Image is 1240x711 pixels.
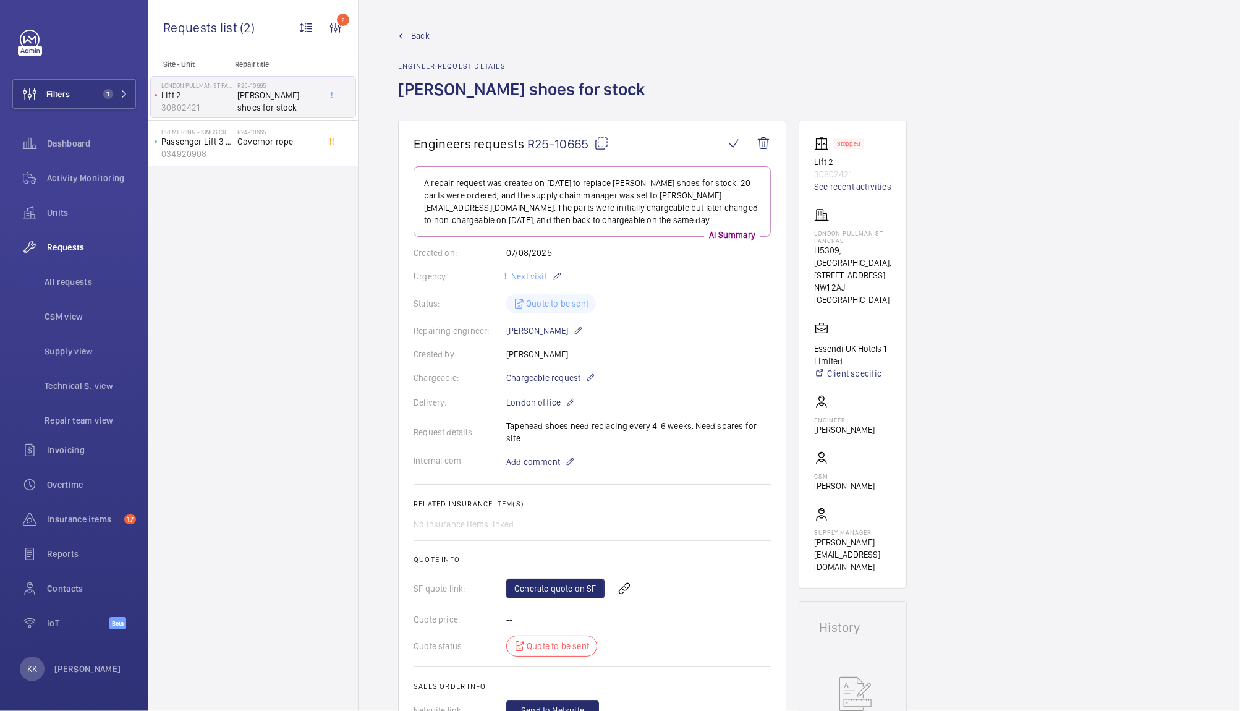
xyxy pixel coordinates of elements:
h2: Quote info [414,555,771,564]
span: [PERSON_NAME] shoes for stock [237,89,319,114]
p: Engineer [814,416,875,424]
p: H5309, [GEOGRAPHIC_DATA], [STREET_ADDRESS] [814,244,891,281]
p: [PERSON_NAME] [506,323,583,338]
span: 1 [103,89,113,99]
span: Beta [109,617,126,629]
img: elevator.svg [814,136,834,151]
h2: Related insurance item(s) [414,500,771,508]
span: 17 [124,514,136,524]
p: [PERSON_NAME][EMAIL_ADDRESS][DOMAIN_NAME] [814,536,891,573]
button: Filters1 [12,79,136,109]
span: Repair team view [45,414,136,427]
p: KK [27,663,37,675]
span: Engineers requests [414,136,525,151]
a: Generate quote on SF [506,579,605,598]
span: Reports [47,548,136,560]
p: LONDON PULLMAN ST PANCRAS [161,82,232,89]
span: R25-10665 [527,136,609,151]
p: 034920908 [161,148,232,160]
p: Repair title [235,60,316,69]
p: A repair request was created on [DATE] to replace [PERSON_NAME] shoes for stock. 20 parts were or... [424,177,760,226]
p: [PERSON_NAME] [814,424,875,436]
span: Add comment [506,456,560,468]
h1: [PERSON_NAME] shoes for stock [398,78,653,121]
p: CSM [814,472,875,480]
span: Insurance items [47,513,119,526]
h2: Sales order info [414,682,771,691]
span: Invoicing [47,444,136,456]
p: Supply manager [814,529,891,536]
a: See recent activities [814,181,891,193]
p: London office [506,395,575,410]
h1: History [819,621,886,634]
h2: R24-10665 [237,128,319,135]
span: CSM view [45,310,136,323]
span: Dashboard [47,137,136,150]
span: Requests [47,241,136,253]
span: Back [411,30,430,42]
p: [PERSON_NAME] [54,663,121,675]
p: AI Summary [704,229,760,241]
p: Site - Unit [148,60,230,69]
span: Activity Monitoring [47,172,136,184]
p: 30802421 [161,101,232,114]
span: Next visit [509,271,547,281]
p: Lift 2 [814,156,891,168]
span: Contacts [47,582,136,595]
h2: Engineer request details [398,62,653,70]
span: Overtime [47,479,136,491]
p: Stopped [837,142,860,146]
p: [PERSON_NAME] [814,480,875,492]
h2: R25-10665 [237,82,319,89]
span: All requests [45,276,136,288]
p: Premier Inn - Kings Cross [161,128,232,135]
p: Essendi UK Hotels 1 Limited [814,343,891,367]
p: Lift 2 [161,89,232,101]
span: Governor rope [237,135,319,148]
span: IoT [47,617,109,629]
span: Units [47,206,136,219]
p: 30802421 [814,168,891,181]
span: Supply view [45,345,136,357]
p: Passenger Lift 3 (Right at Bottom) [161,135,232,148]
p: LONDON PULLMAN ST PANCRAS [814,229,891,244]
p: NW1 2AJ [GEOGRAPHIC_DATA] [814,281,891,306]
span: Filters [46,88,70,100]
a: Client specific [814,367,891,380]
span: Chargeable request [506,372,580,384]
span: Technical S. view [45,380,136,392]
span: Requests list [163,20,240,35]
